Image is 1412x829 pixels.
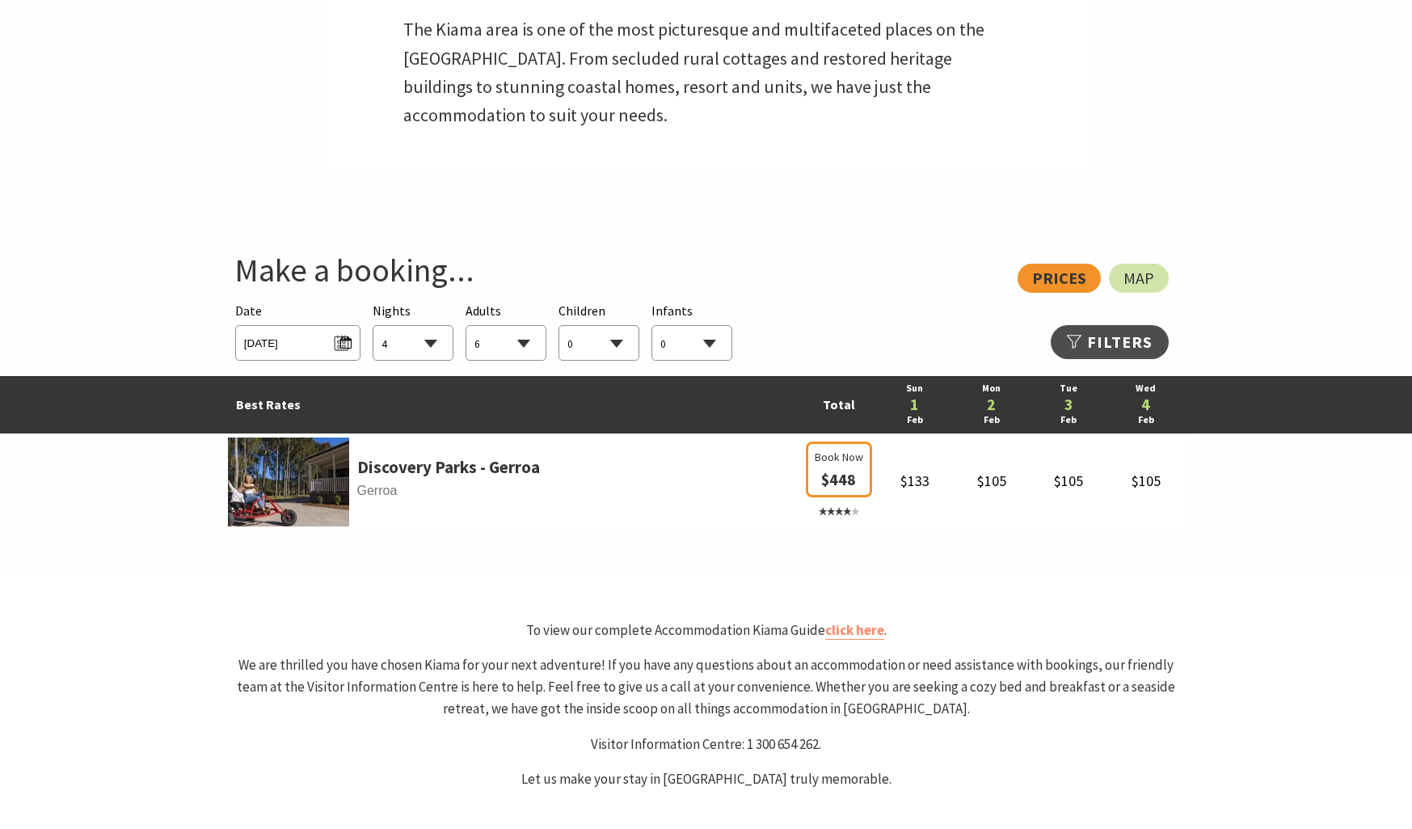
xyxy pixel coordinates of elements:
[961,396,1022,412] a: 2
[802,376,876,434] td: Total
[1115,396,1176,412] a: 4
[806,472,872,519] a: Book Now $448
[228,376,802,434] td: Best Rates
[373,301,411,322] span: Nights
[1039,396,1099,412] a: 3
[884,412,945,428] a: Feb
[1132,472,1161,490] span: $105
[1039,412,1099,428] a: Feb
[884,396,945,412] a: 1
[1123,272,1154,285] span: Map
[1115,381,1176,396] a: Wed
[235,301,360,362] div: Please choose your desired arrival date
[228,734,1185,755] p: Visitor Information Centre: 1 300 654 262.
[466,302,501,319] span: Adults
[357,454,540,481] a: Discovery Parks - Gerroa
[228,438,349,527] img: 341233-primary-1e441c39-47ed-43bc-a084-13db65cabecb.jpg
[403,15,1009,129] p: The Kiama area is one of the most picturesque and multifaceted places on the [GEOGRAPHIC_DATA]. F...
[558,302,605,319] span: Children
[228,768,1185,790] p: Let us make your stay in [GEOGRAPHIC_DATA] truly memorable.
[228,654,1185,721] p: We are thrilled you have chosen Kiama for your next adventure! If you have any questions about an...
[961,381,1022,396] a: Mon
[884,381,945,396] a: Sun
[825,621,884,640] a: click here
[815,448,863,466] span: Book Now
[228,480,802,501] span: Gerroa
[373,301,453,362] div: Choose a number of nights
[1054,472,1083,490] span: $105
[900,472,929,490] span: $133
[977,472,1006,490] span: $105
[1115,412,1176,428] a: Feb
[1039,381,1099,396] a: Tue
[821,469,856,489] span: $448
[961,412,1022,428] a: Feb
[228,620,1185,641] p: To view our complete Accommodation Kiama Guide .
[1109,264,1169,293] a: Map
[235,302,262,319] span: Date
[244,330,352,352] span: [DATE]
[651,302,693,319] span: Infants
